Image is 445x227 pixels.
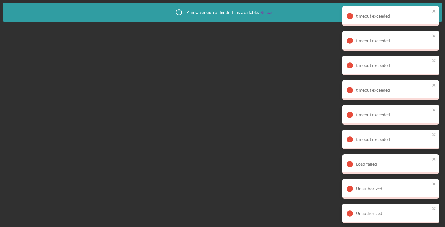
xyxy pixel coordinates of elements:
[356,14,430,19] div: timeout exceeded
[432,157,436,163] button: close
[356,88,430,93] div: timeout exceeded
[432,132,436,138] button: close
[432,83,436,89] button: close
[356,211,430,216] div: Unauthorized
[356,186,430,191] div: Unauthorized
[432,58,436,64] button: close
[356,38,430,43] div: timeout exceeded
[356,137,430,142] div: timeout exceeded
[356,162,430,167] div: Load failed
[356,63,430,68] div: timeout exceeded
[432,181,436,187] button: close
[356,112,430,117] div: timeout exceeded
[261,10,274,15] a: Reload
[432,206,436,212] button: close
[432,107,436,113] button: close
[432,9,436,14] button: close
[432,33,436,39] button: close
[171,5,274,20] div: A new version of lenderfit is available.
